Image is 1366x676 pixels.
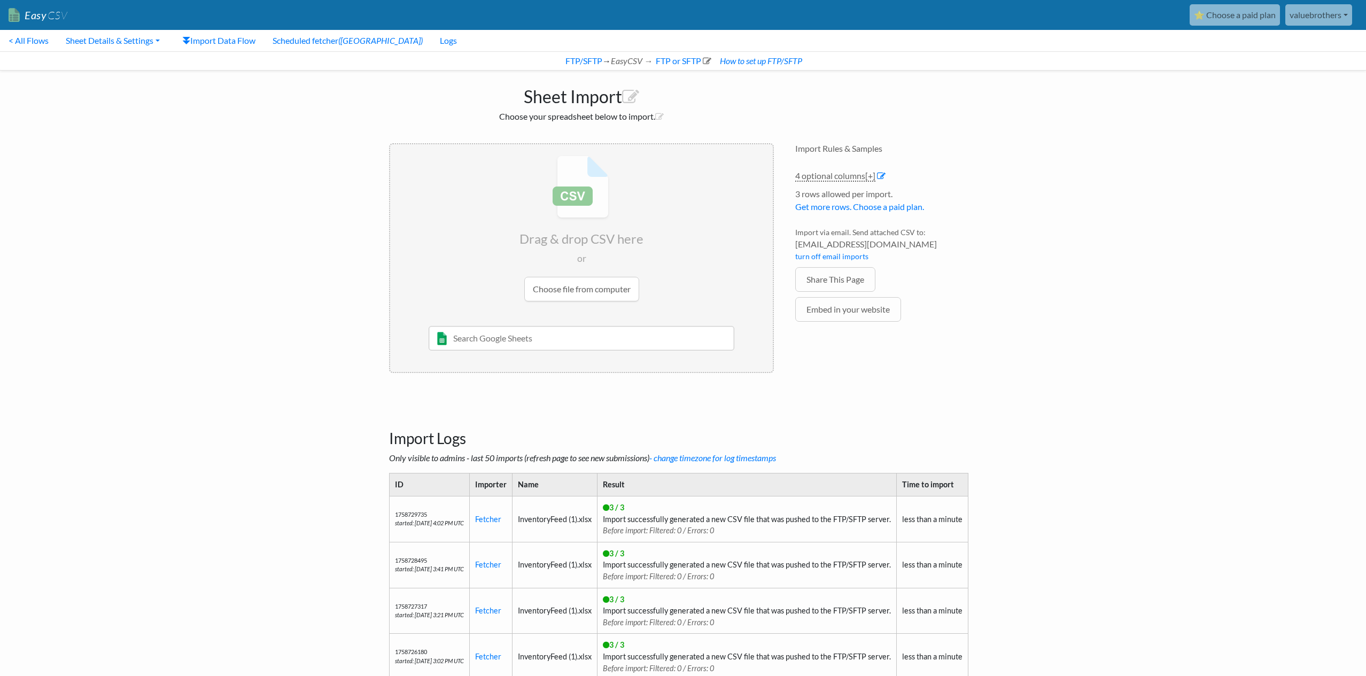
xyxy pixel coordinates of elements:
i: EasyCSV → [611,56,653,66]
span: 3 / 3 [603,549,624,558]
td: less than a minute [897,542,968,588]
h1: Sheet Import [389,81,774,107]
span: Before import: Filtered: 0 / Errors: 0 [603,572,714,581]
td: 1758729735 [390,496,470,542]
td: less than a minute [897,588,968,634]
a: turn off email imports [795,252,868,261]
span: [EMAIL_ADDRESS][DOMAIN_NAME] [795,238,977,251]
a: Fetcher [475,652,501,661]
td: InventoryFeed (1).xlsx [513,542,597,588]
th: Result [597,473,897,496]
td: InventoryFeed (1).xlsx [513,496,597,542]
a: How to set up FTP/SFTP [718,56,802,66]
span: [+] [865,170,875,181]
a: 4 optional columns[+] [795,170,875,182]
i: started: [DATE] 3:21 PM UTC [395,611,464,618]
span: CSV [46,9,67,22]
th: Importer [470,473,513,496]
a: - change timezone for log timestamps [649,453,776,463]
input: Search Google Sheets [429,326,735,351]
a: Share This Page [795,267,875,292]
li: 3 rows allowed per import. [795,188,977,219]
td: less than a minute [897,496,968,542]
i: started: [DATE] 3:02 PM UTC [395,657,464,664]
i: started: [DATE] 4:02 PM UTC [395,519,464,526]
a: Fetcher [475,606,501,615]
td: InventoryFeed (1).xlsx [513,588,597,634]
th: ID [390,473,470,496]
span: Before import: Filtered: 0 / Errors: 0 [603,664,714,673]
a: FTP/SFTP [564,56,602,66]
a: Fetcher [475,515,501,524]
a: Sheet Details & Settings [57,30,168,51]
span: 3 / 3 [603,595,624,604]
td: 1758728495 [390,542,470,588]
i: Only visible to admins - last 50 imports (refresh page to see new submissions) [389,453,776,463]
a: Get more rows. Choose a paid plan. [795,201,924,212]
a: Logs [431,30,465,51]
th: Time to import [897,473,968,496]
td: Import successfully generated a new CSV file that was pushed to the FTP/SFTP server. [597,588,897,634]
a: Embed in your website [795,297,901,322]
a: Fetcher [475,560,501,569]
td: 1758727317 [390,588,470,634]
a: Scheduled fetcher([GEOGRAPHIC_DATA]) [264,30,431,51]
h3: Import Logs [389,403,977,448]
span: 3 / 3 [603,503,624,512]
a: FTP or SFTP [654,56,711,66]
h2: Choose your spreadsheet below to import. [389,111,774,121]
td: Import successfully generated a new CSV file that was pushed to the FTP/SFTP server. [597,496,897,542]
i: ([GEOGRAPHIC_DATA]) [338,35,423,45]
a: valuebrothers [1285,4,1352,26]
a: ⭐ Choose a paid plan [1190,4,1280,26]
span: Before import: Filtered: 0 / Errors: 0 [603,618,714,627]
td: Import successfully generated a new CSV file that was pushed to the FTP/SFTP server. [597,542,897,588]
span: 3 / 3 [603,640,624,649]
th: Name [513,473,597,496]
span: Before import: Filtered: 0 / Errors: 0 [603,526,714,535]
li: Import via email. Send attached CSV to: [795,227,977,267]
a: EasyCSV [9,4,67,26]
h4: Import Rules & Samples [795,143,977,153]
i: started: [DATE] 3:41 PM UTC [395,565,464,572]
a: Import Data Flow [174,30,264,51]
